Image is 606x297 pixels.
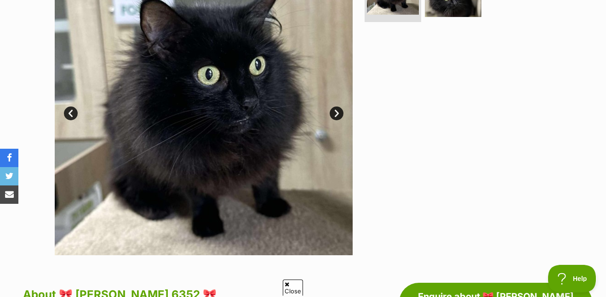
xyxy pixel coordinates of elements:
[548,265,597,292] iframe: Help Scout Beacon - Open
[330,106,343,120] a: Next
[283,280,303,296] span: Close
[64,106,78,120] a: Prev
